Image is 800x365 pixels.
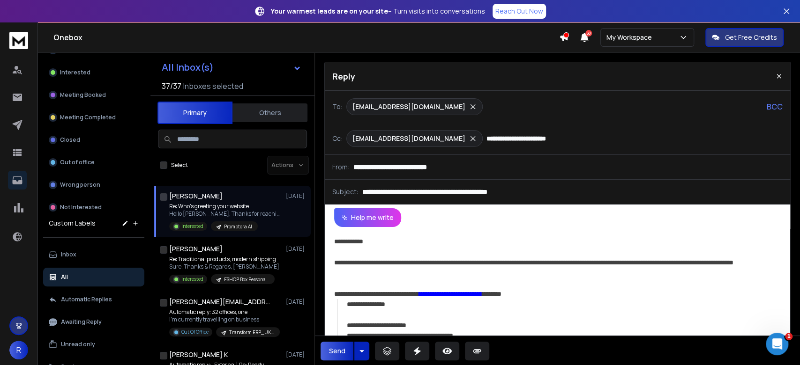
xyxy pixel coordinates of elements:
iframe: Intercom live chat [766,333,788,355]
button: R [9,341,28,359]
p: Awaiting Reply [61,318,102,326]
h3: Custom Labels [49,219,96,228]
strong: Your warmest leads are on your site [271,7,388,15]
img: logo [9,32,28,49]
span: 37 / 37 [162,80,181,92]
p: All [61,273,68,281]
p: Interested [181,223,203,230]
p: Sure. Thanks & Regards, [PERSON_NAME] [169,263,279,270]
button: Meeting Completed [43,108,144,127]
button: Get Free Credits [705,28,784,47]
button: Others [232,102,307,123]
h3: Inboxes selected [183,80,243,92]
a: Reach Out Now [493,4,546,19]
button: All Inbox(s) [154,58,309,77]
h1: All Inbox(s) [162,63,214,72]
p: Promptora AI [224,223,252,230]
p: [EMAIL_ADDRESS][DOMAIN_NAME] [352,102,465,111]
button: Not Interested [43,198,144,217]
button: Interested [43,63,144,82]
h1: [PERSON_NAME] [169,191,223,201]
p: Re: Traditional products, modern shipping [169,255,279,263]
p: Out of office [60,159,95,166]
p: Cc: [332,134,343,143]
p: To: [332,102,343,111]
button: Send [321,342,353,360]
p: Out Of Office [181,328,209,336]
button: Automatic Replies [43,290,144,309]
p: From: [332,162,350,172]
p: Get Free Credits [725,33,777,42]
p: Interested [181,276,203,283]
p: Reach Out Now [495,7,543,16]
h1: [PERSON_NAME] K [169,350,228,359]
p: BCC [767,101,783,112]
h1: Onebox [53,32,559,43]
p: [DATE] [286,245,307,253]
button: Wrong person [43,175,144,194]
p: [DATE] [286,298,307,306]
p: ESHOP Box Personalization_Opens_[DATE] [224,276,269,283]
h1: [PERSON_NAME][EMAIL_ADDRESS][PERSON_NAME][DOMAIN_NAME] [169,297,272,307]
label: Select [171,161,188,169]
button: Meeting Booked [43,86,144,104]
p: Not Interested [60,204,102,211]
p: Transform ERP_UK_Personalized [229,329,274,336]
p: – Turn visits into conversations [271,7,485,16]
span: 1 [785,333,793,340]
button: Inbox [43,245,144,264]
p: Hello [PERSON_NAME], Thanks for reaching [169,210,282,218]
p: [EMAIL_ADDRESS][DOMAIN_NAME] [352,134,465,143]
p: [DATE] [286,351,307,358]
button: Unread only [43,335,144,354]
button: Closed [43,131,144,149]
p: Automatic reply: 32 offices, one [169,308,280,316]
button: Awaiting Reply [43,313,144,331]
p: Meeting Booked [60,91,106,99]
p: Wrong person [60,181,100,189]
p: Meeting Completed [60,114,116,121]
p: Unread only [61,341,95,348]
button: Help me write [334,208,401,227]
p: Automatic Replies [61,296,112,303]
button: All [43,268,144,286]
p: Re: Who’s greeting your website [169,203,282,210]
p: My Workspace [606,33,656,42]
p: Interested [60,69,90,76]
button: Out of office [43,153,144,172]
p: Inbox [61,251,76,258]
p: Closed [60,136,80,144]
button: Primary [157,102,232,124]
p: [DATE] [286,192,307,200]
p: I'm currently travelling on business [169,316,280,323]
p: Subject: [332,187,359,197]
p: Reply [332,70,355,83]
h1: [PERSON_NAME] [169,244,223,254]
span: 50 [585,30,592,36]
